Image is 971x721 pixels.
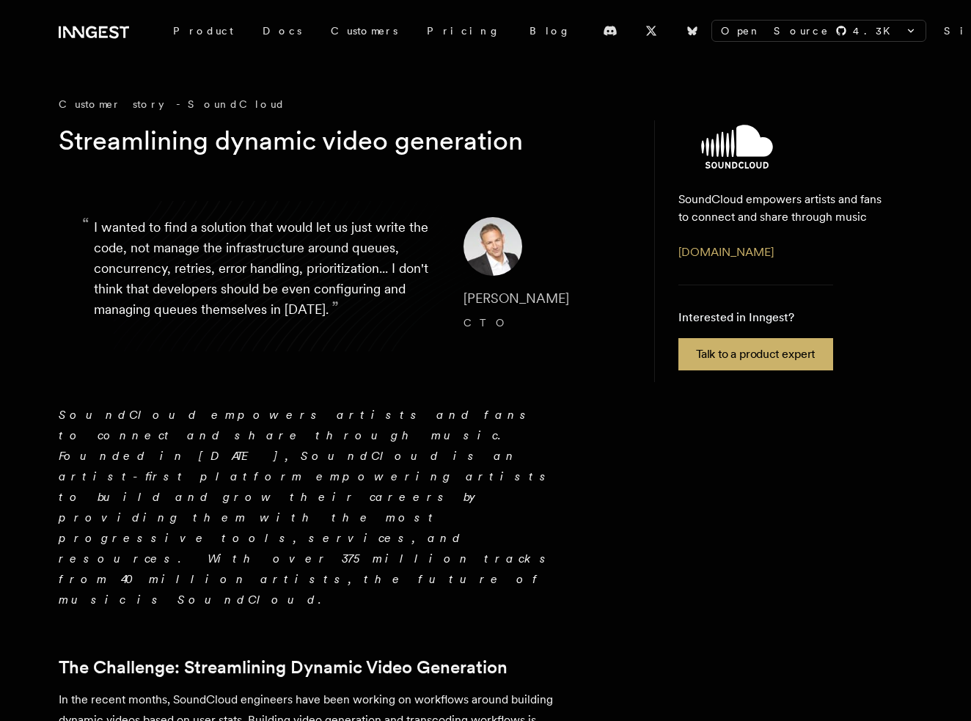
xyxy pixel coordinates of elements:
div: Customer story - SoundCloud [59,97,631,111]
img: SoundCloud's logo [649,125,825,169]
p: SoundCloud empowers artists and fans to connect and share through music [678,191,889,226]
a: Discord [594,19,626,43]
span: CTO [463,317,512,329]
span: ” [331,297,339,318]
a: [DOMAIN_NAME] [678,245,774,259]
a: Bluesky [676,19,708,43]
div: Product [158,18,248,44]
p: Interested in Inngest? [678,309,833,326]
a: Pricing [412,18,515,44]
a: X [635,19,667,43]
h1: Streamlining dynamic video generation [59,123,607,158]
p: I wanted to find a solution that would let us just write the code, not manage the infrastructure ... [94,217,440,334]
a: Talk to a product expert [678,338,833,370]
span: 4.3 K [853,23,899,38]
a: Blog [515,18,585,44]
span: Open Source [721,23,829,38]
span: [PERSON_NAME] [463,290,569,306]
a: Docs [248,18,316,44]
span: “ [82,220,89,229]
a: Customers [316,18,412,44]
a: The Challenge: Streamlining Dynamic Video Generation [59,657,508,678]
img: Image of Matthew Drooker [463,217,522,276]
em: SoundCloud empowers artists and fans to connect and share through music. Founded in [DATE], Sound... [59,408,554,607]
